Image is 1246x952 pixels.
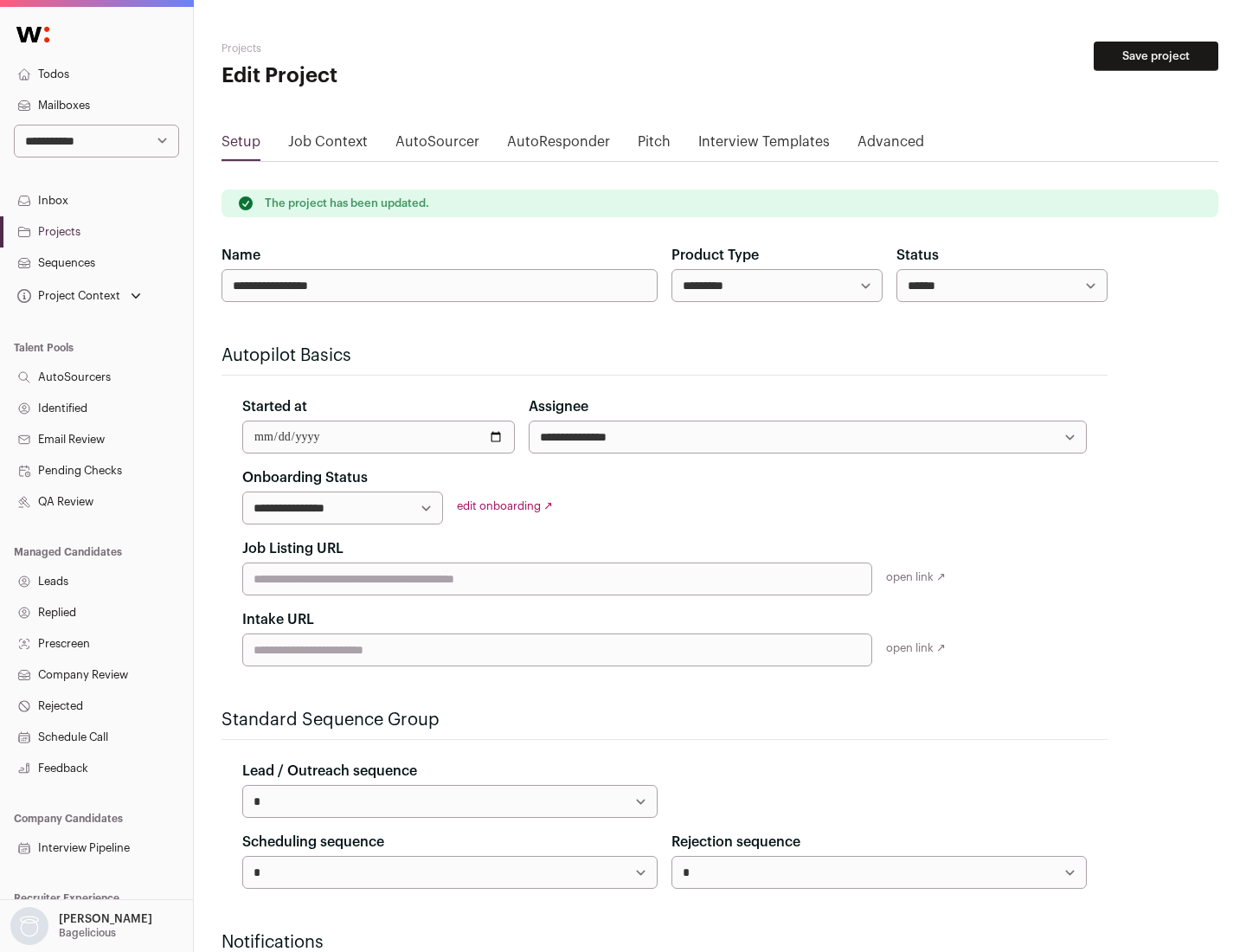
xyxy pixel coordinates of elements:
h2: Standard Sequence Group [222,708,1108,732]
a: Interview Templates [698,132,830,159]
label: Started at [242,396,307,417]
a: Pitch [638,132,671,159]
p: The project has been updated. [265,196,429,210]
a: edit onboarding ↗ [457,500,553,511]
h1: Edit Project [222,62,554,90]
label: Lead / Outreach sequence [242,761,417,782]
a: Job Context [288,132,368,159]
label: Assignee [529,396,588,417]
label: Product Type [671,245,759,266]
label: Name [222,245,260,266]
a: AutoResponder [507,132,610,159]
button: Open dropdown [7,907,156,945]
label: Onboarding Status [242,467,368,488]
p: Bagelicious [59,926,116,940]
a: Advanced [857,132,924,159]
h2: Autopilot Basics [222,344,1108,368]
button: Save project [1094,42,1218,71]
label: Scheduling sequence [242,832,384,852]
div: Project Context [14,289,120,303]
img: Wellfound [7,17,59,52]
button: Open dropdown [14,284,145,308]
label: Rejection sequence [671,832,800,852]
p: [PERSON_NAME] [59,912,152,926]
a: AutoSourcer [395,132,479,159]
label: Intake URL [242,609,314,630]
a: Setup [222,132,260,159]
label: Job Listing URL [242,538,344,559]
h2: Projects [222,42,554,55]
img: nopic.png [10,907,48,945]
label: Status [896,245,939,266]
